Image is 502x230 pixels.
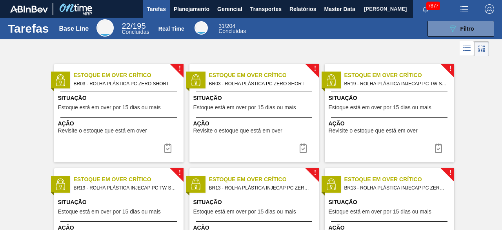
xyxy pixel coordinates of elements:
span: Ação [58,120,182,128]
span: Estoque está em over por 15 dias ou mais [193,209,296,215]
span: ! [314,170,316,176]
img: icon-task complete [163,144,173,153]
span: Estoque em Over Crítico [209,175,319,184]
span: Revisite o estoque que está em over [58,128,147,134]
span: Estoque em Over Crítico [209,71,319,79]
div: Visão em Lista [460,41,474,56]
img: status [325,178,337,190]
span: Concluídas [218,28,246,34]
span: Situação [193,94,317,102]
span: Estoque em Over Crítico [74,71,184,79]
span: Estoque está em over por 15 dias ou mais [329,209,431,215]
span: ! [178,170,181,176]
button: icon-task complete [158,140,177,156]
span: ! [449,66,451,72]
div: Base Line [96,19,114,37]
span: BR13 - ROLHA PLÁSTICA INJECAP PC ZERO SHORT [344,184,448,192]
img: Logout [485,4,494,14]
span: Relatórios [289,4,316,14]
img: TNhmsLtSVTkK8tSr43FrP2fwEKptu5GPRR3wAAAABJRU5ErkJggg== [10,6,48,13]
img: status [190,74,202,86]
span: Situação [329,198,452,206]
span: Estoque em Over Crítico [344,175,454,184]
span: Ação [329,120,452,128]
span: Filtro [460,26,474,32]
span: Situação [193,198,317,206]
div: Base Line [122,23,149,35]
img: status [55,74,66,86]
span: ! [314,66,316,72]
span: Tarefas [147,4,166,14]
span: / 195 [122,22,146,30]
div: Completar tarefa: 29751998 [294,140,313,156]
div: Real Time [218,24,246,34]
span: Estoque está em over por 15 dias ou mais [193,105,296,110]
span: Situação [58,198,182,206]
span: BR19 - ROLHA PLÁSTICA INJECAP PC TW SHORT [74,184,177,192]
button: icon-task complete [429,140,448,156]
span: Revisite o estoque que está em over [193,128,282,134]
span: ! [449,170,451,176]
div: Real Time [195,21,208,35]
span: BR19 - ROLHA PLÁSTICA INJECAP PC TW SHORT [344,79,448,88]
span: BR03 - ROLHA PLÁSTICA PC ZERO SHORT [74,79,177,88]
div: Base Line [59,25,89,32]
div: Real Time [158,26,184,32]
span: 7877 [426,2,440,10]
img: status [325,74,337,86]
span: BR13 - ROLHA PLÁSTICA INJECAP PC ZERO SHORT [209,184,313,192]
span: Estoque está em over por 15 dias ou mais [58,209,161,215]
div: Completar tarefa: 29751998 [158,140,177,156]
div: Completar tarefa: 29752011 [429,140,448,156]
button: icon-task complete [294,140,313,156]
span: Gerencial [217,4,242,14]
img: status [190,178,202,190]
img: userActions [460,4,469,14]
span: Situação [329,94,452,102]
span: Concluídas [122,29,149,35]
span: 22 [122,22,130,30]
img: icon-task complete [434,144,443,153]
span: / 204 [218,23,235,29]
span: Estoque em Over Crítico [74,175,184,184]
span: Transportes [250,4,282,14]
span: 31 [218,23,225,29]
img: status [55,178,66,190]
button: Notificações [413,4,438,15]
span: Ação [193,120,317,128]
span: ! [178,66,181,72]
h1: Tarefas [8,24,49,33]
span: BR03 - ROLHA PLÁSTICA PC ZERO SHORT [209,79,313,88]
button: Filtro [427,21,494,37]
span: Revisite o estoque que está em over [329,128,418,134]
span: Estoque em Over Crítico [344,71,454,79]
span: Planejamento [174,4,209,14]
img: icon-task complete [298,144,308,153]
div: Visão em Cards [474,41,489,56]
span: Master Data [324,4,355,14]
span: Estoque está em over por 15 dias ou mais [329,105,431,110]
span: Estoque está em over por 15 dias ou mais [58,105,161,110]
span: Situação [58,94,182,102]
